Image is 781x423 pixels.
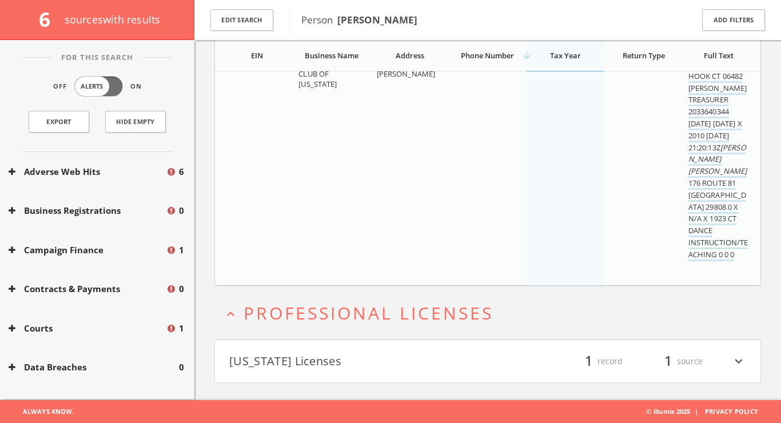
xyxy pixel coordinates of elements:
[659,351,677,371] span: 1
[179,282,184,296] span: 0
[179,244,184,257] span: 1
[53,52,142,63] span: For This Search
[179,204,184,217] span: 0
[223,304,761,322] button: expand_lessProfessional Licenses
[688,142,746,165] em: [PERSON_NAME]
[634,352,703,371] div: source
[702,9,765,31] button: Add Filters
[9,361,179,374] button: Data Breaches
[9,282,166,296] button: Contracts & Payments
[9,244,166,257] button: Campaign Finance
[337,13,417,26] b: [PERSON_NAME]
[251,50,263,61] span: EIN
[179,322,184,335] span: 1
[580,351,597,371] span: 1
[179,361,184,374] span: 0
[39,6,60,33] span: 6
[554,352,623,371] div: record
[690,407,703,416] span: |
[301,13,417,26] span: Person
[105,111,166,133] button: Hide Empty
[461,50,514,61] span: Phone Number
[9,204,166,217] button: Business Registrations
[688,166,747,176] em: [PERSON_NAME]
[130,82,142,91] span: On
[229,352,488,371] button: [US_STATE] Licenses
[521,50,532,61] i: arrow_downward
[704,50,734,61] span: Full Text
[688,59,748,261] a: [PERSON_NAME] HOOK CT 06482 [PERSON_NAME] TREASURER 2033640344 [DATE] [DATE] X 2010 [DATE] 21:20:...
[244,301,493,325] span: Professional Licenses
[65,13,161,26] span: source s with results
[305,50,358,61] span: Business Name
[223,306,238,322] i: expand_less
[29,111,89,133] a: Export
[9,165,166,178] button: Adverse Web Hits
[396,50,424,61] span: Address
[705,407,758,416] a: Privacy Policy
[9,322,166,335] button: Courts
[53,82,67,91] span: Off
[623,50,665,61] span: Return Type
[646,400,772,423] span: © illumis 2025
[550,50,581,61] span: Tax Year
[179,165,184,178] span: 6
[210,9,273,31] button: Edit Search
[298,58,361,89] span: DANCE TEACHERS CLUB OF [US_STATE]
[731,352,746,371] i: expand_more
[9,400,74,423] span: Always Know.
